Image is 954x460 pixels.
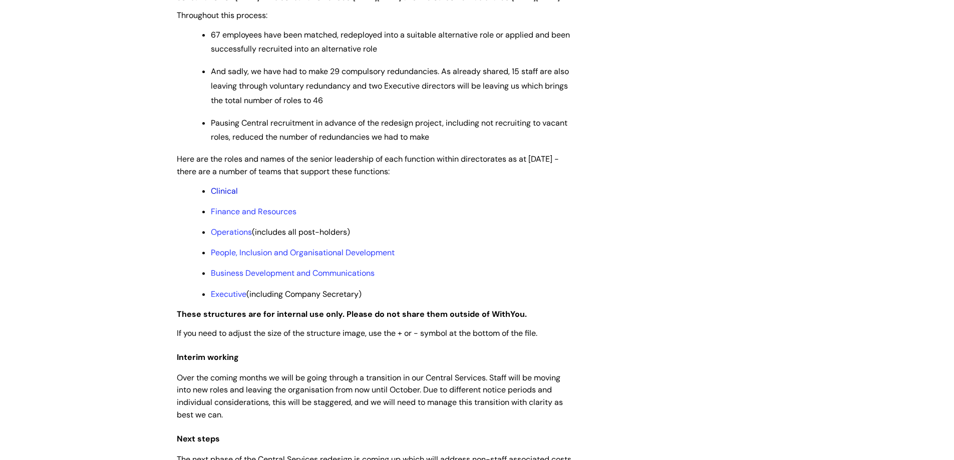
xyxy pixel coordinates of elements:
span: Over the coming months we will be going through a transition in our Central Services. Staff will ... [177,372,563,420]
a: Clinical [211,186,238,196]
span: Interim working [177,352,239,362]
a: Finance and Resources [211,206,296,217]
p: And sadly, we have had to make 29 compulsory redundancies. As already shared, 15 staff are also l... [211,65,572,108]
a: Business Development and Communications [211,268,375,278]
span: Next steps [177,433,220,444]
span: (including Company Secretary) [211,289,362,299]
p: 67 employees have been matched, redeployed into a suitable alternative role or applied and been s... [211,28,572,57]
span: Here are the roles and names of the senior leadership of each function within directorates as at ... [177,154,559,177]
a: Operations [211,227,252,237]
a: People, Inclusion and Organisational Development [211,247,395,258]
span: (includes all post-holders) [211,227,350,237]
a: Executive [211,289,246,299]
p: Pausing Central recruitment in advance of the redesign project, including not recruiting to vacan... [211,116,572,145]
strong: These structures are for internal use only. Please do not share them outside of WithYou. [177,309,527,319]
span: Throughout this process: [177,10,267,21]
span: If you need to adjust the size of the structure image, use the + or - symbol at the bottom of the... [177,328,537,338]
